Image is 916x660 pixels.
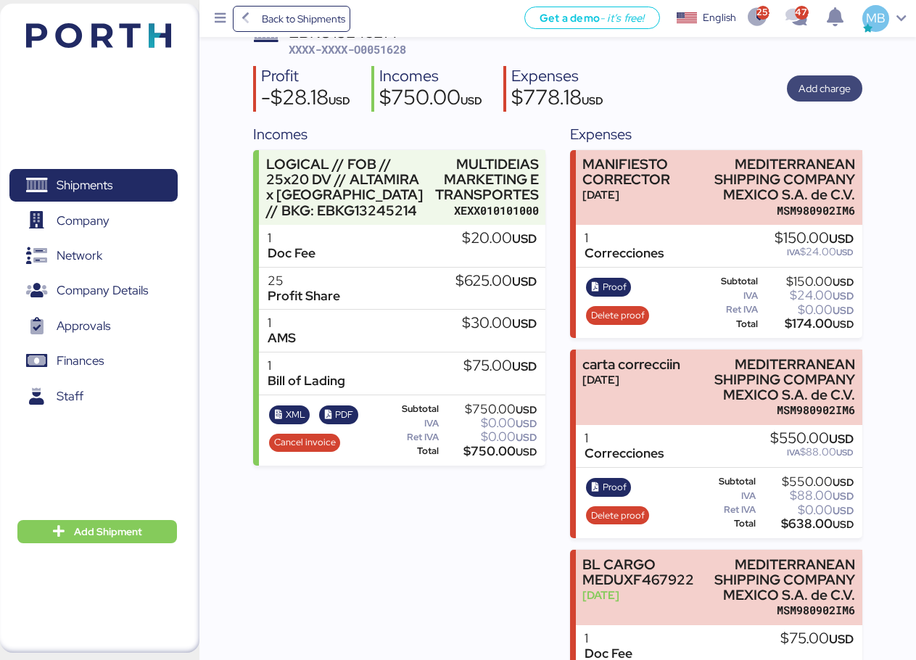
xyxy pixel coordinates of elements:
a: Company Details [9,274,178,308]
button: Menu [208,7,233,31]
div: IVA [380,418,439,429]
a: Shipments [9,169,178,202]
div: 1 [585,631,632,646]
span: USD [833,504,854,517]
div: Total [697,319,758,329]
div: MSM980902IM6 [692,203,856,218]
div: 1 [268,358,345,374]
span: MB [866,9,886,28]
span: USD [833,318,854,331]
div: $638.00 [759,519,854,529]
div: MEDITERRANEAN SHIPPING COMPANY MEXICO S.A. de C.V. [692,357,856,403]
span: USD [833,304,854,317]
button: Add Shipment [17,520,177,543]
div: MEDITERRANEAN SHIPPING COMPANY MEXICO S.A. de C.V. [692,157,856,202]
span: USD [461,94,482,107]
div: Incomes [253,123,545,145]
div: Ret IVA [697,505,756,515]
div: $150.00 [775,231,854,247]
button: Cancel invoice [269,434,340,453]
span: Company Details [57,280,148,301]
span: USD [582,94,603,107]
span: USD [512,273,537,289]
div: [DATE] [582,372,680,387]
div: Ret IVA [380,432,439,442]
div: $75.00 [463,358,537,374]
div: AMS [268,331,296,346]
div: Correcciones [585,246,664,261]
div: IVA [697,491,756,501]
span: USD [512,231,537,247]
div: BL CARGO MEDUXF467922 [582,557,694,587]
div: $174.00 [761,318,854,329]
div: $0.00 [442,418,537,429]
div: $750.00 [442,404,537,415]
div: Incomes [379,66,482,87]
span: IVA [787,447,800,458]
button: Delete proof [586,506,649,525]
div: [DATE] [582,587,694,603]
span: PDF [335,407,353,423]
span: XXXX-XXXX-O0051628 [289,42,406,57]
span: Proof [603,279,627,295]
div: XEXX010101000 [435,203,539,218]
span: XML [286,407,305,423]
div: MANIFIESTO CORRECTOR [582,157,685,187]
span: Add Shipment [74,523,142,540]
button: Add charge [787,75,862,102]
div: Total [697,519,756,529]
span: Back to Shipments [262,10,345,28]
span: Network [57,245,102,266]
span: USD [829,231,854,247]
span: USD [516,417,537,430]
span: Company [57,210,110,231]
span: USD [516,431,537,444]
div: $0.00 [759,505,854,516]
div: Subtotal [697,276,758,286]
div: $0.00 [761,305,854,315]
div: $24.00 [761,290,854,301]
span: USD [836,247,854,258]
span: Staff [57,386,83,407]
span: USD [829,431,854,447]
div: -$28.18 [261,87,350,112]
div: Bill of Lading [268,374,345,389]
button: Proof [586,478,631,497]
a: Back to Shipments [233,6,351,32]
div: Profit Share [268,289,340,304]
div: $20.00 [462,231,537,247]
div: $0.00 [442,432,537,442]
a: Staff [9,380,178,413]
div: English [703,10,736,25]
div: carta correcciin [582,357,680,372]
div: 1 [585,431,664,446]
div: 1 [585,231,664,246]
div: $750.00 [379,87,482,112]
span: USD [836,447,854,458]
div: $88.00 [770,447,854,458]
div: IVA [697,291,758,301]
span: IVA [787,247,800,258]
a: Finances [9,345,178,378]
button: XML [269,405,310,424]
span: Approvals [57,315,110,337]
span: USD [829,631,854,647]
div: MSM980902IM6 [701,603,855,618]
div: MSM980902IM6 [692,403,856,418]
span: Shipments [57,175,112,196]
span: USD [833,276,854,289]
span: Cancel invoice [274,434,336,450]
div: $550.00 [759,477,854,487]
button: PDF [319,405,358,424]
div: Total [380,446,439,456]
div: Profit [261,66,350,87]
div: Expenses [570,123,862,145]
button: Delete proof [586,306,649,325]
div: $88.00 [759,490,854,501]
div: [DATE] [582,187,685,202]
div: Ret IVA [697,305,758,315]
span: USD [833,289,854,302]
div: $750.00 [442,446,537,457]
div: Expenses [511,66,603,87]
button: Proof [586,278,631,297]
